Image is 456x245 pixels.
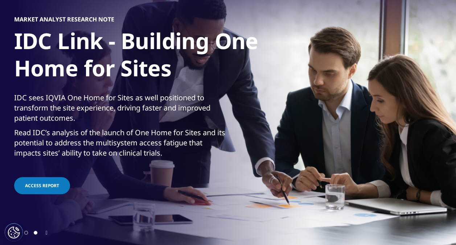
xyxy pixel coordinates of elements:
[24,231,28,234] span: Go to slide 1
[14,16,114,23] h5: MARKET ANALYST RESEARCH NOTE
[14,128,226,162] p: Read IDC’s analysis of the launch of One Home for Sites and its potential to address the multisys...
[34,231,37,234] span: Go to slide 2
[14,93,226,128] p: IDC sees IQVIA One Home for Sites as well positioned to transform the site experience, driving fa...
[5,223,23,241] button: Cookies Settings
[25,182,59,189] span: ACCESS REPORT
[14,27,286,86] h1: IDC Link - Building One Home for Sites
[14,177,70,194] a: ACCESS REPORT
[46,229,48,236] div: Next slide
